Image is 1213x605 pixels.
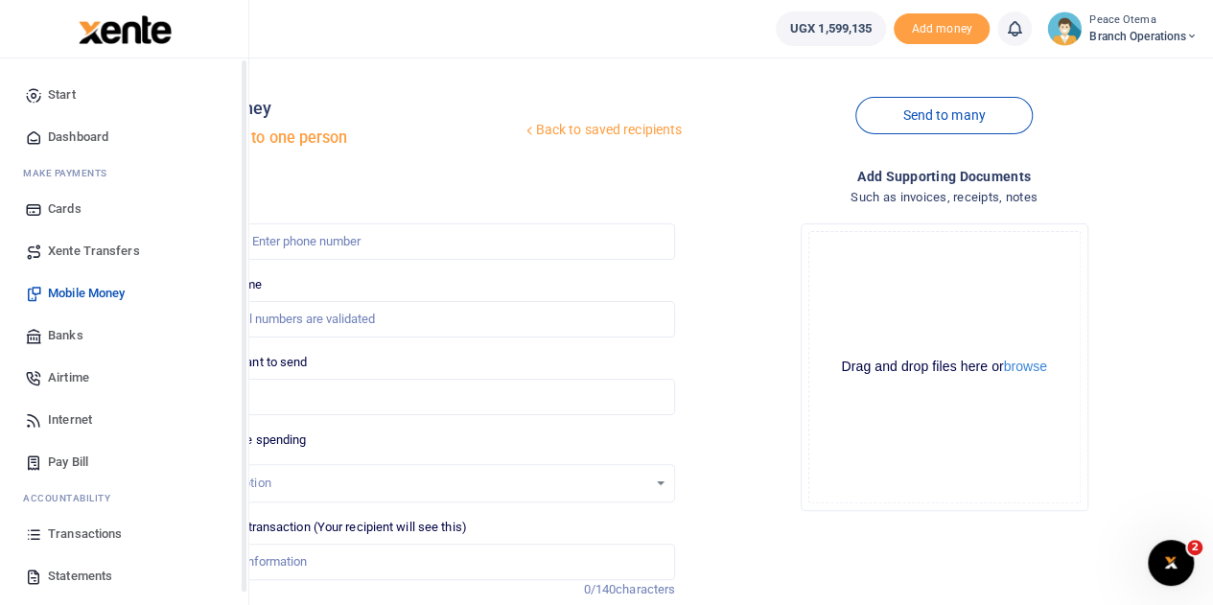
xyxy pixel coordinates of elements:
[48,453,88,472] span: Pay Bill
[1089,12,1198,29] small: Peace Otema
[48,524,122,544] span: Transactions
[48,284,125,303] span: Mobile Money
[790,19,872,38] span: UGX 1,599,135
[522,113,684,148] a: Back to saved recipients
[768,12,894,46] li: Wallet ballance
[1089,28,1198,45] span: Branch Operations
[894,13,990,45] li: Toup your wallet
[776,12,886,46] a: UGX 1,599,135
[690,187,1198,208] h4: Such as invoices, receipts, notes
[168,223,675,260] input: Enter phone number
[15,555,233,597] a: Statements
[15,483,233,513] li: Ac
[894,13,990,45] span: Add money
[1004,360,1047,373] button: browse
[894,20,990,35] a: Add money
[48,368,89,387] span: Airtime
[168,301,675,337] input: MTN & Airtel numbers are validated
[37,491,110,505] span: countability
[160,98,521,119] h4: Mobile money
[48,242,140,261] span: Xente Transfers
[160,128,521,148] h5: Send money to one person
[48,326,83,345] span: Banks
[15,158,233,188] li: M
[15,272,233,314] a: Mobile Money
[79,15,172,44] img: logo-large
[168,544,675,580] input: Enter extra information
[1148,540,1194,586] iframe: Intercom live chat
[15,357,233,399] a: Airtime
[33,166,107,180] span: ake Payments
[182,474,647,493] div: Select an option
[801,223,1088,511] div: File Uploader
[1047,12,1082,46] img: profile-user
[77,21,172,35] a: logo-small logo-large logo-large
[15,188,233,230] a: Cards
[168,518,467,537] label: Memo for this transaction (Your recipient will see this)
[1187,540,1202,555] span: 2
[15,441,233,483] a: Pay Bill
[15,314,233,357] a: Banks
[48,85,76,105] span: Start
[48,128,108,147] span: Dashboard
[15,74,233,116] a: Start
[15,513,233,555] a: Transactions
[168,379,675,415] input: UGX
[48,199,82,219] span: Cards
[15,399,233,441] a: Internet
[48,410,92,430] span: Internet
[48,567,112,586] span: Statements
[855,97,1032,134] a: Send to many
[15,230,233,272] a: Xente Transfers
[809,358,1080,376] div: Drag and drop files here or
[1047,12,1198,46] a: profile-user Peace Otema Branch Operations
[15,116,233,158] a: Dashboard
[690,166,1198,187] h4: Add supporting Documents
